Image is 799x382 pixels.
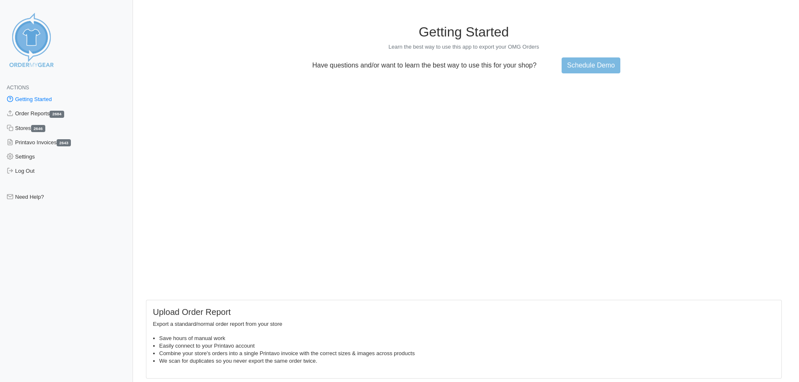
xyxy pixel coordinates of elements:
[159,335,775,342] li: Save hours of manual work
[7,85,29,91] span: Actions
[307,62,542,69] p: Have questions and/or want to learn the best way to use this for your shop?
[159,357,775,365] li: We scan for duplicates so you never export the same order twice.
[146,43,782,51] p: Learn the best way to use this app to export your OMG Orders
[562,57,620,73] a: Schedule Demo
[146,24,782,40] h1: Getting Started
[31,125,45,132] span: 2646
[159,350,775,357] li: Combine your store's orders into a single Printavo invoice with the correct sizes & images across...
[159,342,775,350] li: Easily connect to your Printavo account
[49,111,64,118] span: 2684
[153,307,775,317] h5: Upload Order Report
[153,320,775,328] p: Export a standard/normal order report from your store
[57,139,71,146] span: 2643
